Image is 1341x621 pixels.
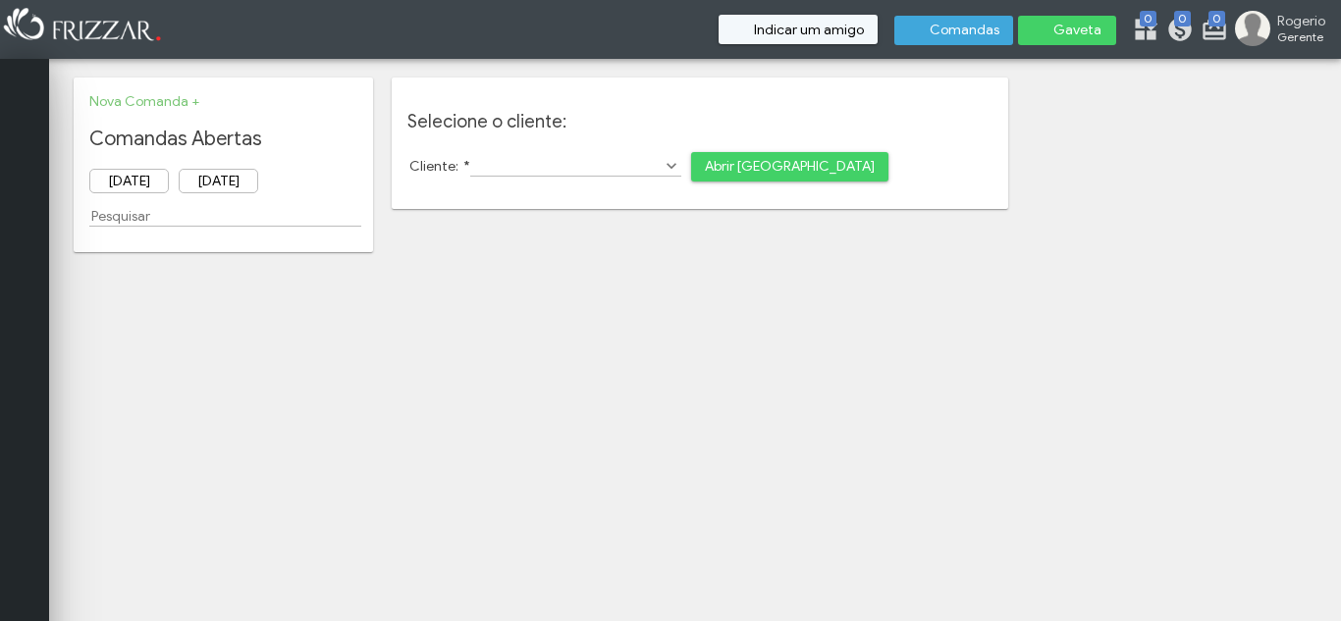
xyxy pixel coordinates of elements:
button: Abrir [GEOGRAPHIC_DATA] [691,152,888,181]
span: Indicar um amigo [754,24,864,37]
span: 0 [1208,11,1225,26]
input: Pesquisar [89,206,361,227]
span: Rogerio [1277,13,1325,29]
a: Nova Comanda + [89,93,199,110]
span: Comandas [930,24,999,37]
span: Gaveta [1053,24,1102,37]
h3: Selecione o cliente: [407,111,993,132]
span: ui-button [282,167,284,196]
a: Rogerio Gerente [1235,11,1331,50]
a: 0 [1132,16,1152,47]
h2: Comandas Abertas [89,127,357,151]
a: 0 [1166,16,1186,47]
span: Gerente [1277,29,1325,44]
button: Show Options [662,156,681,176]
button: ui-button [268,167,297,196]
input: Data Final [179,169,258,193]
span: Abrir [GEOGRAPHIC_DATA] [705,152,875,181]
button: Gaveta [1018,16,1116,45]
label: Cliente: [409,158,471,175]
button: Comandas [894,16,1013,45]
span: 0 [1140,11,1156,26]
a: 0 [1201,16,1220,47]
button: Indicar um amigo [719,15,878,44]
span: 0 [1174,11,1191,26]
